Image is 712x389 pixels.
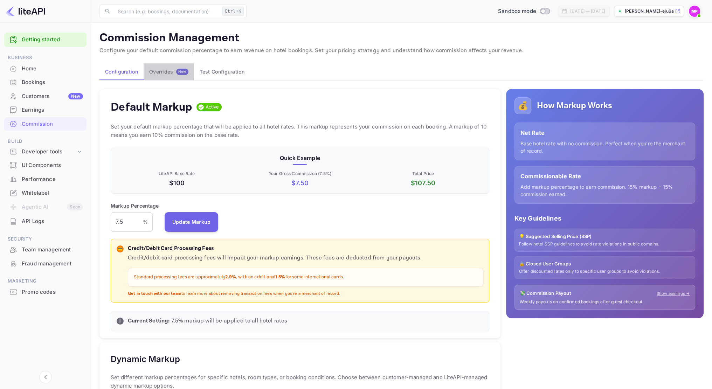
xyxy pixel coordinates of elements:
a: Bookings [4,76,87,89]
p: to learn more about removing transaction fees when you're a merchant of record. [128,291,483,297]
p: Add markup percentage to earn commission. 15% markup = 15% commission earned. [520,183,689,198]
div: Developer tools [4,146,87,158]
button: Collapse navigation [39,371,52,383]
button: Update Markup [165,212,219,232]
span: Marketing [4,277,87,285]
p: 🔒 Closed User Groups [519,261,691,268]
p: Credit/debit card processing fees will impact your markup earnings. These fees are deducted from ... [128,254,483,262]
div: Fraud management [4,257,87,271]
p: Total Price [363,171,483,177]
p: Base hotel rate with no commission. Perfect when you're the merchant of record. [520,140,689,154]
div: Earnings [22,106,83,114]
a: Earnings [4,103,87,116]
p: $ 7.50 [240,178,360,188]
p: Commission Management [99,31,704,45]
h4: Default Markup [111,100,192,114]
div: Overrides [149,69,188,75]
a: API Logs [4,215,87,228]
p: Standard processing fees are approximately , with an additional for some international cards. [134,274,477,281]
div: New [68,93,83,99]
div: Customers [22,92,83,100]
h5: Dynamic Markup [111,354,180,365]
p: Offer discounted rates only to specific user groups to avoid violations. [519,269,691,275]
input: Search (e.g. bookings, documentation) [113,4,219,18]
p: 7.5 % markup will be applied to all hotel rates [128,317,483,325]
p: [PERSON_NAME]-eju6a.nuit... [625,8,673,14]
p: Set your default markup percentage that will be applied to all hotel rates. This markup represent... [111,123,489,139]
a: Fraud management [4,257,87,270]
div: Switch to Production mode [495,7,552,15]
span: Security [4,235,87,243]
input: 0 [111,212,143,232]
div: UI Components [22,161,83,169]
p: $ 107.50 [363,178,483,188]
p: Commissionable Rate [520,172,689,180]
div: Bookings [22,78,83,86]
div: API Logs [22,217,83,225]
div: Earnings [4,103,87,117]
p: $100 [117,178,237,188]
div: Team management [4,243,87,257]
div: Home [4,62,87,76]
p: LiteAPI Base Rate [117,171,237,177]
img: Mark Philip [689,6,700,17]
div: Whitelabel [4,186,87,200]
p: Credit/Debit Card Processing Fees [128,245,483,253]
a: Home [4,62,87,75]
div: Promo codes [22,288,83,296]
button: Test Configuration [194,63,250,80]
p: Follow hotel SSP guidelines to avoid rate violations in public domains. [519,241,691,247]
span: Build [4,138,87,145]
a: Whitelabel [4,186,87,199]
p: 💰 [518,99,528,112]
div: Commission [4,117,87,131]
img: LiteAPI logo [6,6,45,17]
p: 💳 [117,246,123,252]
p: Markup Percentage [111,202,159,209]
span: Business [4,54,87,62]
span: Sandbox mode [498,7,536,15]
p: 💡 Suggested Selling Price (SSP) [519,233,691,240]
h5: How Markup Works [537,100,612,111]
div: Whitelabel [22,189,83,197]
div: Performance [22,175,83,183]
p: Net Rate [520,128,689,137]
a: UI Components [4,159,87,172]
div: Fraud management [22,260,83,268]
strong: Get in touch with our team [128,291,181,296]
a: CustomersNew [4,90,87,103]
p: Key Guidelines [514,214,695,223]
a: Commission [4,117,87,130]
div: [DATE] — [DATE] [570,8,605,14]
strong: 1.5% [275,274,285,280]
div: Developer tools [22,148,76,156]
span: New [176,69,188,74]
a: Performance [4,173,87,186]
span: Active [203,104,222,111]
strong: Current Setting: [128,317,170,325]
div: Team management [22,246,83,254]
a: Promo codes [4,285,87,298]
p: i [119,318,120,324]
p: Quick Example [117,154,483,162]
p: 💸 Commission Payout [520,290,571,297]
a: Team management [4,243,87,256]
div: Getting started [4,33,87,47]
p: Configure your default commission percentage to earn revenue on hotel bookings. Set your pricing ... [99,47,704,55]
p: % [143,218,148,225]
div: Ctrl+K [222,7,244,16]
a: Getting started [22,36,83,44]
p: Weekly payouts on confirmed bookings after guest checkout. [520,299,690,305]
strong: 2.9% [225,274,236,280]
div: Home [22,65,83,73]
p: Your Gross Commission ( 7.5 %) [240,171,360,177]
a: Show earnings → [657,291,690,297]
div: Commission [22,120,83,128]
button: Configuration [99,63,144,80]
